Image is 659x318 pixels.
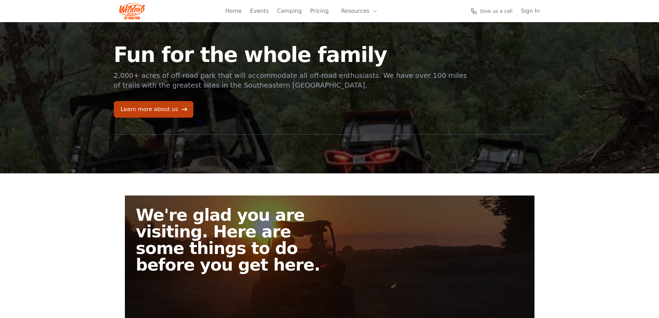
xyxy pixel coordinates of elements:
[337,4,382,18] button: Resources
[114,101,193,118] a: Learn more about us
[250,7,269,15] a: Events
[225,7,241,15] a: Home
[521,7,540,15] a: Sign In
[119,3,145,19] img: Wildcat Logo
[277,7,302,15] a: Camping
[136,207,335,273] h2: We're glad you are visiting. Here are some things to do before you get here.
[480,8,513,15] span: Give us a call
[310,7,329,15] a: Pricing
[114,44,468,65] h1: Fun for the whole family
[470,8,513,15] a: Give us a call
[114,71,468,90] p: 2,000+ acres of off-road park that will accommodate all off-road enthusiasts. We have over 100 mi...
